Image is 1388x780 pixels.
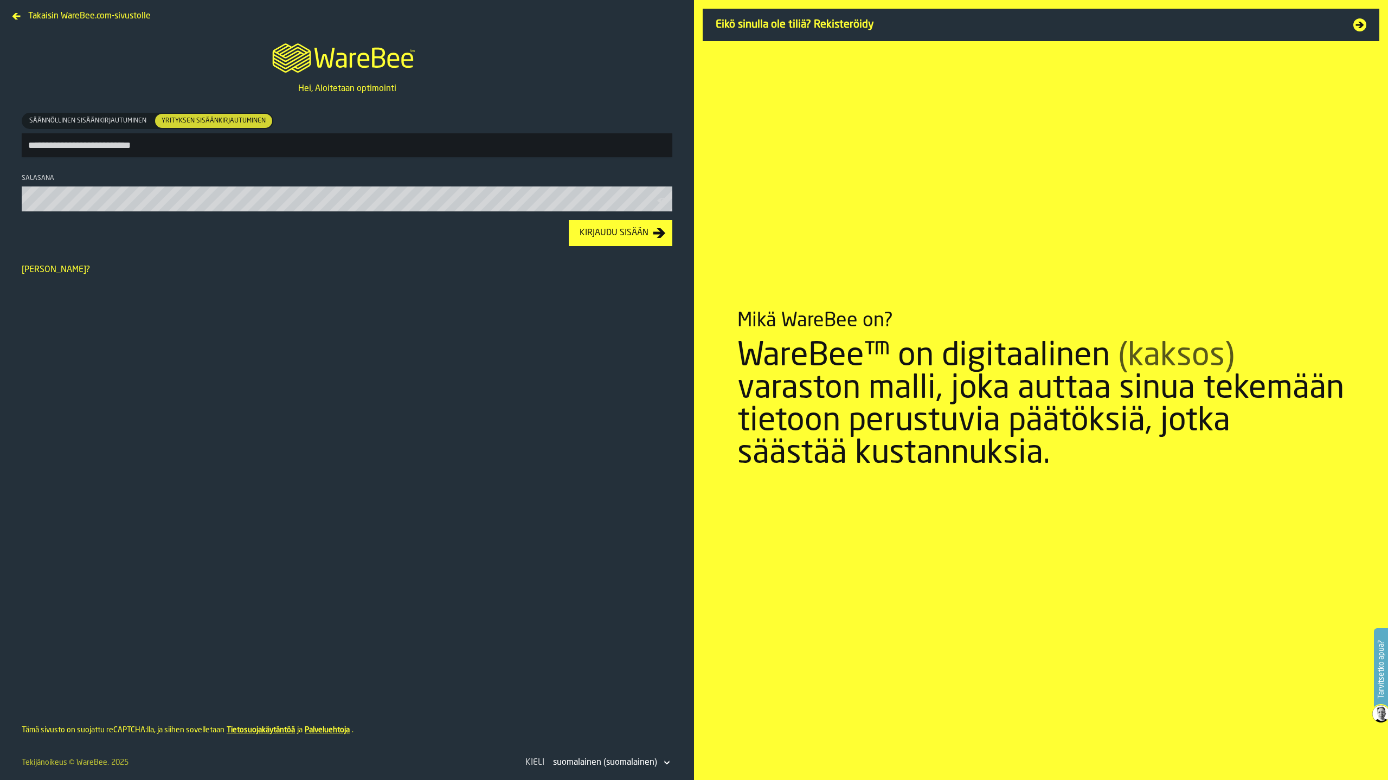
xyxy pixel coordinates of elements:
a: WareBee. [76,759,109,766]
label: button-switch-multi-Säännöllinen sisäänkirjautuminen [22,113,154,129]
a: Takaisin WareBee.com-sivustolle [9,9,155,17]
input: button-toolbar-Salasana [22,186,672,211]
span: (kaksos) [1118,340,1235,373]
div: Kieli [523,756,547,769]
input: button-toolbar-[object Object] [22,133,672,157]
span: Takaisin WareBee.com-sivustolle [28,10,151,23]
div: thumb [155,114,272,128]
a: logo-header [262,30,431,82]
div: thumb [23,114,153,128]
div: KieliDropdownMenuValue-fi-FI [523,754,672,771]
label: Tarvitsetko apua? [1375,629,1387,710]
div: WareBee™ on digitaalinen varaston malli, joka auttaa sinua tekemään tietoon perustuvia päätöksiä,... [737,340,1345,470]
a: [PERSON_NAME]? [22,266,90,274]
span: Säännöllinen sisäänkirjautuminen [25,116,151,126]
p: Hei, Aloitetaan optimointi [298,82,396,95]
label: button-switch-multi-Yrityksen sisäänkirjautuminen [154,113,273,129]
a: Tietosuojakäytäntöä [227,726,295,734]
div: DropdownMenuValue-fi-FI [553,756,657,769]
a: Palveluehtoja [305,726,350,734]
span: 2025 [111,759,128,766]
span: Yrityksen sisäänkirjautuminen [157,116,270,126]
div: Kirjaudu sisään [575,227,653,240]
div: Mikä WareBee on? [737,310,893,332]
label: button-toolbar-[object Object] [22,113,672,157]
button: button-toolbar-Salasana [657,195,670,206]
button: button-Kirjaudu sisään [569,220,672,246]
span: Tekijänoikeus © [22,759,74,766]
span: Eikö sinulla ole tiliä? Rekisteröidy [716,17,1340,33]
a: Eikö sinulla ole tiliä? Rekisteröidy [703,9,1379,41]
label: button-toolbar-Salasana [22,175,672,211]
div: Salasana [22,175,672,182]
